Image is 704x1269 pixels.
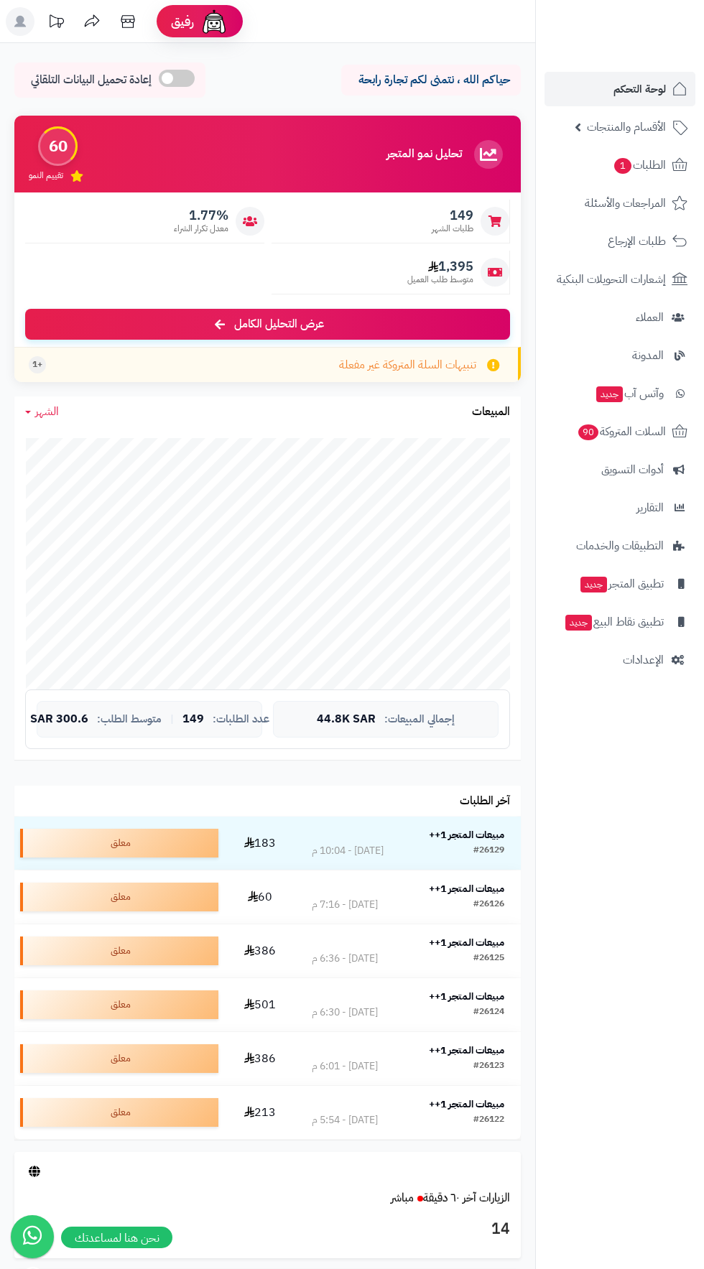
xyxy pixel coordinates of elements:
[391,1189,510,1207] a: الزيارات آخر ٦٠ دقيقةمباشر
[429,827,504,842] strong: مبيعات المتجر 1++
[20,1044,218,1073] div: معلق
[472,406,510,419] h3: المبيعات
[577,422,666,442] span: السلات المتروكة
[545,262,695,297] a: إشعارات التحويلات البنكية
[25,309,510,340] a: عرض التحليل الكامل
[35,403,59,420] span: الشهر
[32,358,42,371] span: +1
[224,1032,296,1085] td: 386
[213,713,269,725] span: عدد الطلبات:
[384,713,455,725] span: إجمالي المبيعات:
[580,577,607,592] span: جديد
[565,615,592,631] span: جديد
[25,404,59,420] a: الشهر
[429,1043,504,1058] strong: مبيعات المتجر 1++
[234,316,324,333] span: عرض التحليل الكامل
[545,567,695,601] a: تطبيق المتجرجديد
[407,274,473,286] span: متوسط طلب العميل
[545,338,695,373] a: المدونة
[636,307,664,327] span: العملاء
[545,376,695,411] a: وآتس آبجديد
[545,414,695,449] a: السلات المتروكة90
[473,844,504,858] div: #26129
[585,193,666,213] span: المراجعات والأسئلة
[564,612,664,632] span: تطبيق نقاط البيع
[31,72,152,88] span: إعادة تحميل البيانات التلقائي
[608,231,666,251] span: طلبات الإرجاع
[545,643,695,677] a: الإعدادات
[224,978,296,1031] td: 501
[473,952,504,966] div: #26125
[632,345,664,366] span: المدونة
[171,13,194,30] span: رفيق
[352,72,510,88] p: حياكم الله ، نتمنى لكم تجارة رابحة
[545,300,695,335] a: العملاء
[587,117,666,137] span: الأقسام والمنتجات
[182,713,204,726] span: 149
[312,952,378,966] div: [DATE] - 6:36 م
[545,491,695,525] a: التقارير
[312,844,384,858] div: [DATE] - 10:04 م
[596,386,623,402] span: جديد
[545,186,695,220] a: المراجعات والأسئلة
[386,148,462,161] h3: تحليل نمو المتجر
[432,223,473,235] span: طلبات الشهر
[224,1086,296,1139] td: 213
[20,883,218,911] div: معلق
[576,536,664,556] span: التطبيقات والخدمات
[601,460,664,480] span: أدوات التسويق
[174,223,228,235] span: معدل تكرار الشراء
[29,169,63,182] span: تقييم النمو
[20,990,218,1019] div: معلق
[613,155,666,175] span: الطلبات
[317,713,376,726] span: 44.8K SAR
[623,650,664,670] span: الإعدادات
[579,574,664,594] span: تطبيق المتجر
[557,269,666,289] span: إشعارات التحويلات البنكية
[429,935,504,950] strong: مبيعات المتجر 1++
[20,936,218,965] div: معلق
[312,1059,378,1074] div: [DATE] - 6:01 م
[20,1098,218,1127] div: معلق
[473,1005,504,1020] div: #26124
[545,224,695,259] a: طلبات الإرجاع
[170,714,174,725] span: |
[38,7,74,39] a: تحديثات المنصة
[224,924,296,977] td: 386
[636,498,664,518] span: التقارير
[613,79,666,99] span: لوحة التحكم
[595,384,664,404] span: وآتس آب
[30,713,88,726] span: 300.6 SAR
[606,11,690,41] img: logo-2.png
[429,989,504,1004] strong: مبيعات المتجر 1++
[578,424,599,441] span: 90
[224,870,296,924] td: 60
[473,1059,504,1074] div: #26123
[312,1113,378,1128] div: [DATE] - 5:54 م
[312,1005,378,1020] div: [DATE] - 6:30 م
[20,829,218,857] div: معلق
[391,1189,414,1207] small: مباشر
[429,1097,504,1112] strong: مبيعات المتجر 1++
[614,158,632,175] span: 1
[432,208,473,223] span: 149
[224,817,296,870] td: 183
[429,881,504,896] strong: مبيعات المتجر 1++
[200,7,228,36] img: ai-face.png
[25,1217,510,1242] h3: 14
[545,529,695,563] a: التطبيقات والخدمات
[460,795,510,808] h3: آخر الطلبات
[97,713,162,725] span: متوسط الطلب:
[407,259,473,274] span: 1,395
[312,898,378,912] div: [DATE] - 7:16 م
[545,452,695,487] a: أدوات التسويق
[174,208,228,223] span: 1.77%
[473,898,504,912] div: #26126
[545,605,695,639] a: تطبيق نقاط البيعجديد
[545,72,695,106] a: لوحة التحكم
[545,148,695,182] a: الطلبات1
[473,1113,504,1128] div: #26122
[339,357,476,373] span: تنبيهات السلة المتروكة غير مفعلة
